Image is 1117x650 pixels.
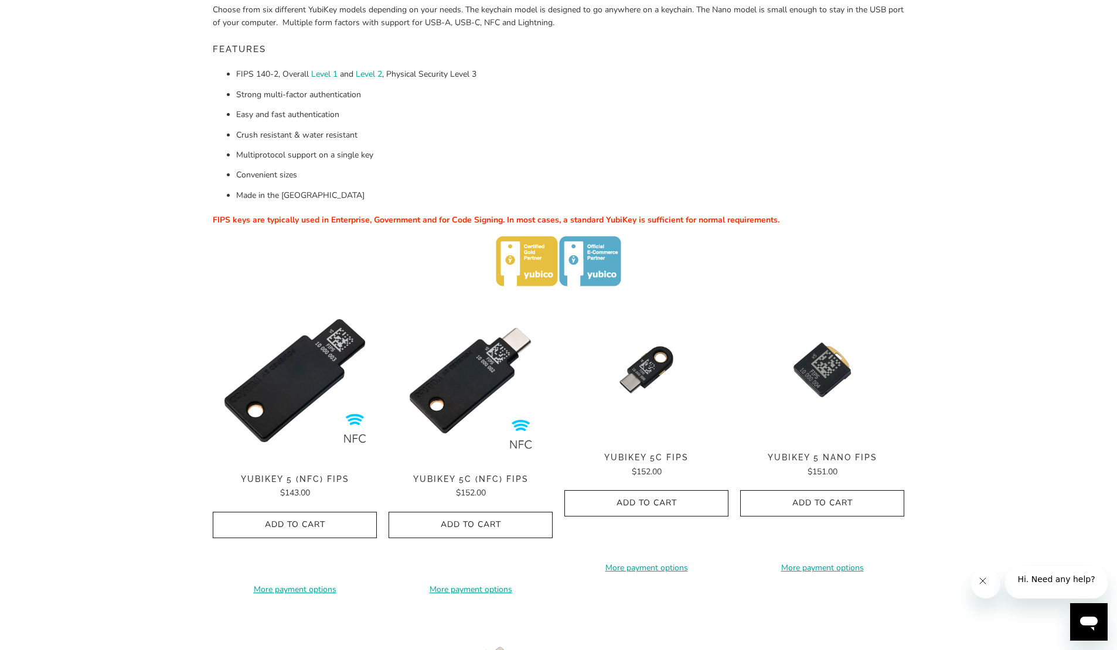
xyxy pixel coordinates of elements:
span: FIPS keys are typically used in Enterprise, Government and for Code Signing. In most cases, a sta... [213,214,779,225]
li: Made in the [GEOGRAPHIC_DATA] [236,189,904,202]
span: $152.00 [632,466,662,477]
li: Easy and fast authentication [236,108,904,121]
button: Add to Cart [213,512,377,538]
a: YubiKey 5 Nano FIPS $151.00 [740,453,904,478]
a: YubiKey 5 NFC FIPS - Trust Panda YubiKey 5 NFC FIPS - Trust Panda [213,299,377,463]
a: More payment options [389,583,553,596]
img: YubiKey 5C FIPS - Trust Panda [564,299,728,441]
p: Choose from six different YubiKey models depending on your needs. The keychain model is designed ... [213,4,904,30]
a: YubiKey 5C (NFC) FIPS $152.00 [389,474,553,500]
li: FIPS 140-2, Overall and , Physical Security Level 3 [236,68,904,81]
a: Level 2 [356,69,382,80]
img: YubiKey 5C NFC FIPS - Trust Panda [389,299,553,463]
span: YubiKey 5C FIPS [564,453,728,463]
img: YubiKey 5 NFC FIPS - Trust Panda [213,299,377,463]
iframe: Close message [971,569,1000,598]
a: YubiKey 5C FIPS $152.00 [564,453,728,478]
a: Level 1 [311,69,338,80]
button: Add to Cart [740,490,904,516]
a: More payment options [564,562,728,574]
li: Convenient sizes [236,169,904,182]
span: $152.00 [456,487,486,498]
iframe: Message from company [1005,566,1108,598]
li: Crush resistant & water resistant [236,129,904,142]
iframe: Button to launch messaging window [1070,603,1108,641]
a: More payment options [213,583,377,596]
h5: Features [213,39,904,60]
span: $151.00 [808,466,837,477]
span: Add to Cart [401,520,540,530]
a: YubiKey 5C FIPS - Trust Panda YubiKey 5C FIPS - Trust Panda [564,299,728,441]
span: YubiKey 5C (NFC) FIPS [389,474,553,484]
li: Multiprotocol support on a single key [236,149,904,162]
a: YubiKey 5 Nano FIPS - Trust Panda YubiKey 5 Nano FIPS - Trust Panda [740,299,904,441]
img: YubiKey 5 Nano FIPS - Trust Panda [740,299,904,441]
span: $143.00 [280,487,310,498]
a: YubiKey 5 (NFC) FIPS $143.00 [213,474,377,500]
span: YubiKey 5 Nano FIPS [740,453,904,463]
button: Add to Cart [564,490,728,516]
a: YubiKey 5C NFC FIPS - Trust Panda YubiKey 5C NFC FIPS - Trust Panda [389,299,553,463]
button: Add to Cart [389,512,553,538]
span: Add to Cart [752,498,892,508]
li: Strong multi-factor authentication [236,88,904,101]
span: Add to Cart [577,498,716,508]
span: YubiKey 5 (NFC) FIPS [213,474,377,484]
a: More payment options [740,562,904,574]
span: Add to Cart [225,520,365,530]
